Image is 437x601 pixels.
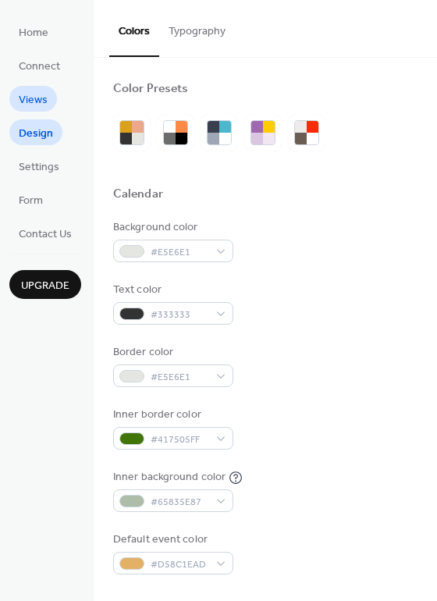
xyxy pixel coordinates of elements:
span: Form [19,193,43,209]
a: Views [9,86,57,112]
button: Upgrade [9,270,81,299]
a: Settings [9,153,69,179]
a: Contact Us [9,220,81,246]
a: Home [9,19,58,44]
div: Inner background color [113,469,226,485]
span: Contact Us [19,226,72,243]
span: #E5E6E1 [151,244,208,261]
div: Color Presets [113,81,188,98]
a: Connect [9,52,69,78]
span: #E5E6E1 [151,369,208,386]
span: Settings [19,159,59,176]
a: Form [9,187,52,212]
span: Views [19,92,48,108]
span: #417505FF [151,432,208,448]
div: Default event color [113,532,230,548]
span: Home [19,25,48,41]
span: Upgrade [21,278,69,294]
div: Inner border color [113,407,230,423]
a: Design [9,119,62,145]
div: Calendar [113,187,163,203]
span: #D58C1EAD [151,557,208,573]
span: Connect [19,59,60,75]
span: #333333 [151,307,208,323]
div: Text color [113,282,230,298]
div: Border color [113,344,230,361]
div: Background color [113,219,230,236]
span: Design [19,126,53,142]
span: #65835E87 [151,494,208,510]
